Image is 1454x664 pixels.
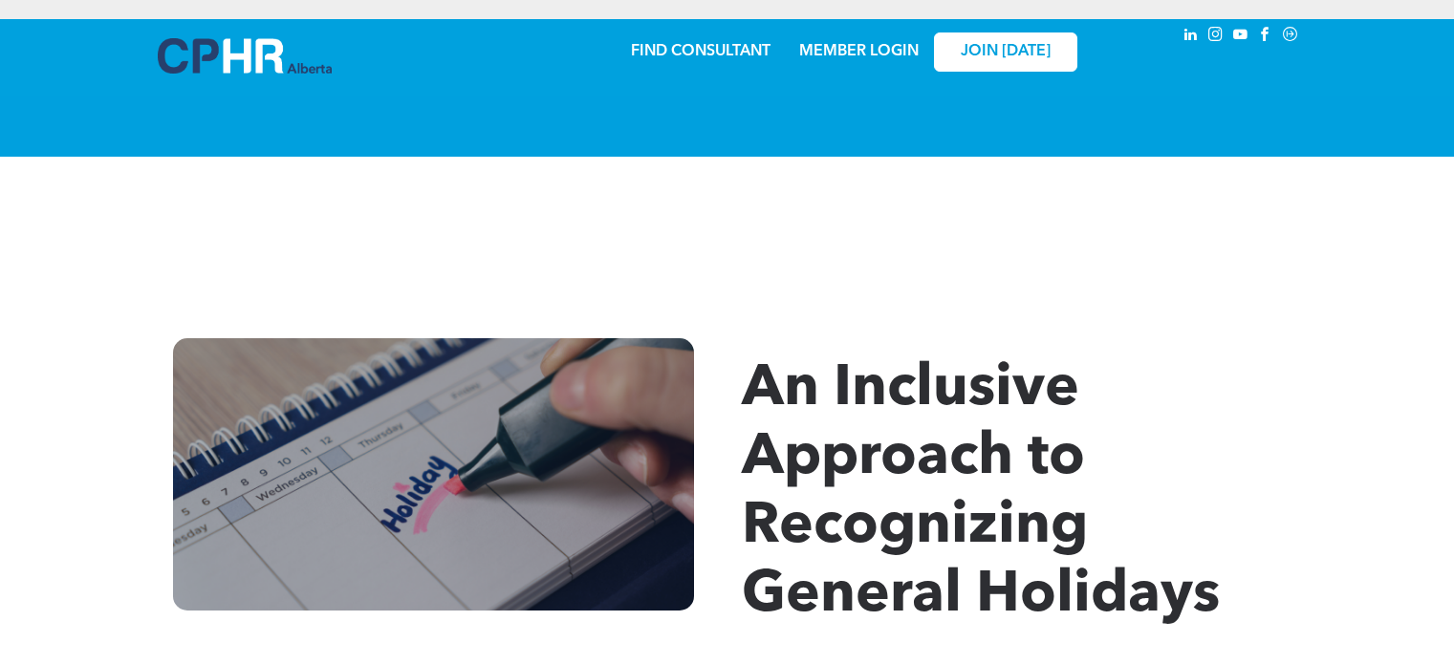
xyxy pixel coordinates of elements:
a: facebook [1255,24,1276,50]
a: linkedin [1181,24,1202,50]
a: youtube [1230,24,1251,50]
a: FIND CONSULTANT [631,44,770,59]
a: Social network [1280,24,1301,50]
a: JOIN [DATE] [934,32,1077,72]
a: instagram [1205,24,1226,50]
img: A blue and white logo for cp alberta [158,38,332,74]
span: JOIN [DATE] [961,43,1051,61]
span: An Inclusive Approach to Recognizing General Holidays [742,361,1220,625]
a: MEMBER LOGIN [799,44,919,59]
